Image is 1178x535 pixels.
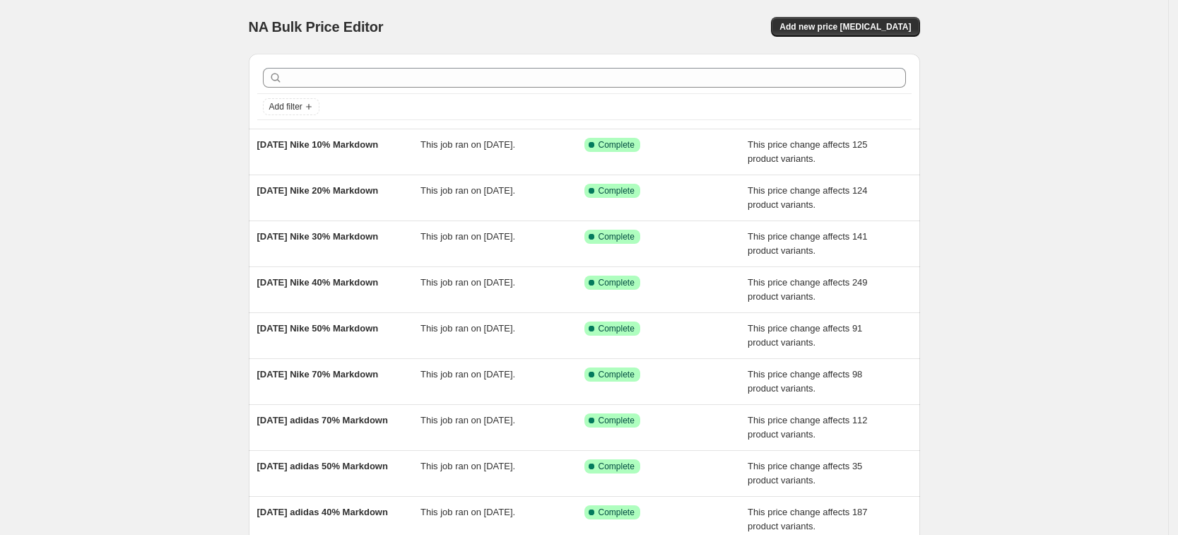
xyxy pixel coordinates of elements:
[748,185,868,210] span: This price change affects 124 product variants.
[748,461,862,486] span: This price change affects 35 product variants.
[748,231,868,256] span: This price change affects 141 product variants.
[599,231,635,242] span: Complete
[420,415,515,425] span: This job ran on [DATE].
[420,461,515,471] span: This job ran on [DATE].
[257,507,388,517] span: [DATE] adidas 40% Markdown
[263,98,319,115] button: Add filter
[257,323,379,334] span: [DATE] Nike 50% Markdown
[420,277,515,288] span: This job ran on [DATE].
[249,19,384,35] span: NA Bulk Price Editor
[599,185,635,196] span: Complete
[599,461,635,472] span: Complete
[257,277,379,288] span: [DATE] Nike 40% Markdown
[257,415,388,425] span: [DATE] adidas 70% Markdown
[748,277,868,302] span: This price change affects 249 product variants.
[257,369,379,380] span: [DATE] Nike 70% Markdown
[257,185,379,196] span: [DATE] Nike 20% Markdown
[748,323,862,348] span: This price change affects 91 product variants.
[269,101,302,112] span: Add filter
[748,415,868,440] span: This price change affects 112 product variants.
[599,369,635,380] span: Complete
[257,231,379,242] span: [DATE] Nike 30% Markdown
[599,277,635,288] span: Complete
[599,507,635,518] span: Complete
[257,139,379,150] span: [DATE] Nike 10% Markdown
[599,415,635,426] span: Complete
[599,139,635,151] span: Complete
[420,139,515,150] span: This job ran on [DATE].
[748,507,868,531] span: This price change affects 187 product variants.
[599,323,635,334] span: Complete
[420,369,515,380] span: This job ran on [DATE].
[420,231,515,242] span: This job ran on [DATE].
[748,369,862,394] span: This price change affects 98 product variants.
[420,507,515,517] span: This job ran on [DATE].
[771,17,919,37] button: Add new price [MEDICAL_DATA]
[257,461,388,471] span: [DATE] adidas 50% Markdown
[748,139,868,164] span: This price change affects 125 product variants.
[420,185,515,196] span: This job ran on [DATE].
[420,323,515,334] span: This job ran on [DATE].
[779,21,911,33] span: Add new price [MEDICAL_DATA]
